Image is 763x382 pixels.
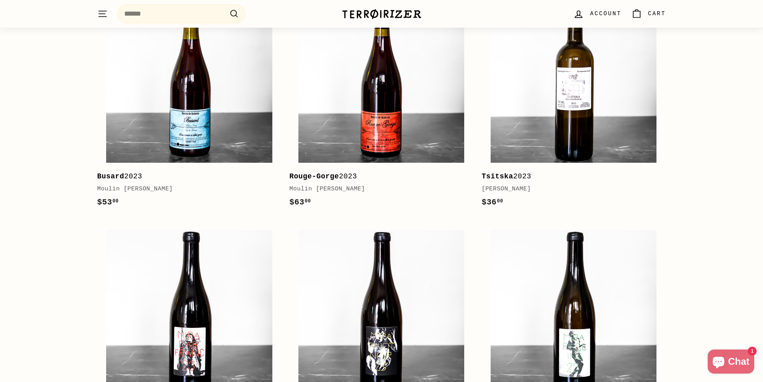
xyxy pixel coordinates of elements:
sup: 00 [497,198,503,204]
b: Rouge-Gorge [289,172,339,180]
div: Moulin [PERSON_NAME] [289,184,465,194]
inbox-online-store-chat: Shopify online store chat [705,350,757,376]
a: Cart [626,2,671,26]
b: Tsitska [481,172,513,180]
span: Cart [648,9,666,18]
span: Account [590,9,621,18]
a: Account [568,2,626,26]
div: 2023 [97,171,274,182]
span: $36 [481,198,503,207]
div: Moulin [PERSON_NAME] [97,184,274,194]
span: $63 [289,198,311,207]
div: 2023 [481,171,658,182]
b: Busard [97,172,125,180]
sup: 00 [305,198,311,204]
div: 2023 [289,171,465,182]
sup: 00 [113,198,119,204]
div: [PERSON_NAME] [481,184,658,194]
span: $53 [97,198,119,207]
